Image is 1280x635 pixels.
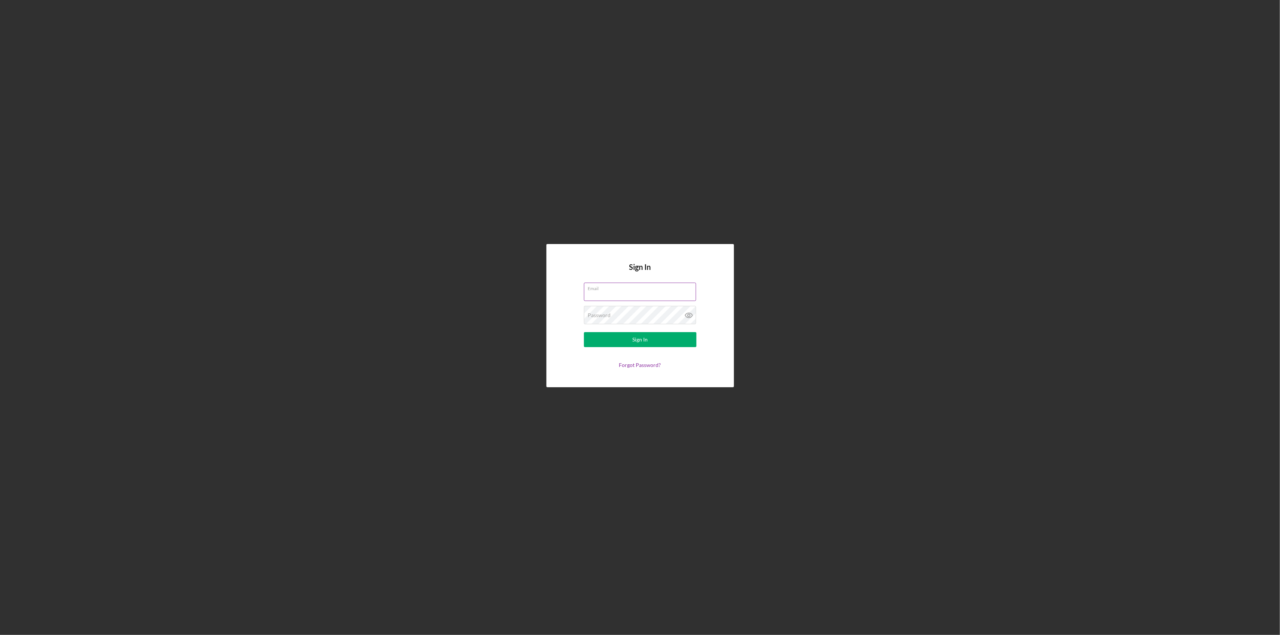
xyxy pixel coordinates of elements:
[588,312,611,318] label: Password
[629,263,651,283] h4: Sign In
[584,332,696,347] button: Sign In
[632,332,648,347] div: Sign In
[588,283,696,291] label: Email
[619,362,661,368] a: Forgot Password?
